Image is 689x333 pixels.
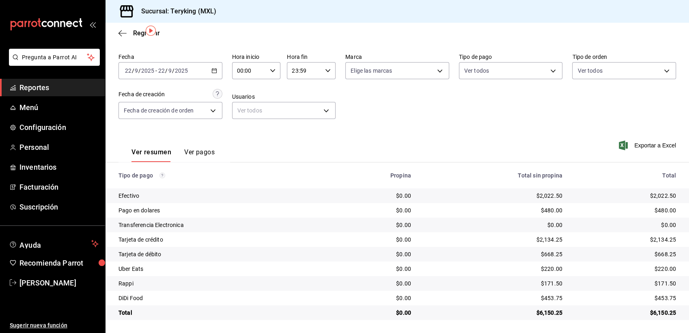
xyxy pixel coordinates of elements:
[232,54,281,60] label: Hora inicio
[131,148,215,162] div: navigation tabs
[424,206,562,214] div: $480.00
[575,265,676,273] div: $220.00
[118,206,322,214] div: Pago en dolares
[118,221,322,229] div: Transferencia Electronica
[131,148,171,162] button: Ver resumen
[575,192,676,200] div: $2,022.50
[134,67,138,74] input: --
[138,67,141,74] span: /
[19,162,99,173] span: Inventarios
[424,172,562,179] div: Total sin propina
[165,67,168,74] span: /
[6,59,100,67] a: Pregunta a Parrot AI
[124,106,194,115] span: Fecha de creación de orden
[135,6,216,16] h3: Sucursal: Teryking (MXL)
[335,221,411,229] div: $0.00
[89,21,96,28] button: open_drawer_menu
[19,182,99,192] span: Facturación
[168,67,172,74] input: --
[575,309,676,317] div: $6,150.25
[345,54,449,60] label: Marca
[118,192,322,200] div: Efectivo
[9,49,100,66] button: Pregunta a Parrot AI
[351,67,392,75] span: Elige las marcas
[335,236,411,244] div: $0.00
[118,236,322,244] div: Tarjeta de crédito
[22,53,87,62] span: Pregunta a Parrot AI
[335,294,411,302] div: $0.00
[620,141,676,150] button: Exportar a Excel
[424,279,562,288] div: $171.50
[146,26,156,36] img: Tooltip marker
[572,54,676,60] label: Tipo de orden
[575,221,676,229] div: $0.00
[575,236,676,244] div: $2,134.25
[118,309,322,317] div: Total
[155,67,157,74] span: -
[575,250,676,258] div: $668.25
[575,206,676,214] div: $480.00
[335,309,411,317] div: $0.00
[118,250,322,258] div: Tarjeta de débito
[19,257,99,268] span: Recomienda Parrot
[335,265,411,273] div: $0.00
[118,265,322,273] div: Uber Eats
[232,94,336,99] label: Usuarios
[19,201,99,212] span: Suscripción
[19,102,99,113] span: Menú
[424,192,562,200] div: $2,022.50
[424,236,562,244] div: $2,134.25
[19,82,99,93] span: Reportes
[141,67,155,74] input: ----
[133,29,160,37] span: Regresar
[118,54,222,60] label: Fecha
[159,173,165,178] svg: Los pagos realizados con Pay y otras terminales son montos brutos.
[287,54,336,60] label: Hora fin
[335,172,411,179] div: Propina
[19,142,99,153] span: Personal
[125,67,132,74] input: --
[424,221,562,229] div: $0.00
[575,172,676,179] div: Total
[577,67,602,75] span: Ver todos
[335,206,411,214] div: $0.00
[464,67,489,75] span: Ver todos
[575,279,676,288] div: $171.50
[118,90,165,99] div: Fecha de creación
[424,294,562,302] div: $453.75
[232,102,336,119] div: Ver todos
[424,309,562,317] div: $6,150.25
[132,67,134,74] span: /
[118,279,322,288] div: Rappi
[10,321,99,330] span: Sugerir nueva función
[424,265,562,273] div: $220.00
[158,67,165,74] input: --
[459,54,563,60] label: Tipo de pago
[19,239,88,249] span: Ayuda
[118,29,160,37] button: Regresar
[335,192,411,200] div: $0.00
[335,250,411,258] div: $0.00
[424,250,562,258] div: $668.25
[335,279,411,288] div: $0.00
[118,294,322,302] div: DiDi Food
[172,67,174,74] span: /
[184,148,215,162] button: Ver pagos
[118,172,322,179] div: Tipo de pago
[174,67,188,74] input: ----
[19,277,99,288] span: [PERSON_NAME]
[575,294,676,302] div: $453.75
[19,122,99,133] span: Configuración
